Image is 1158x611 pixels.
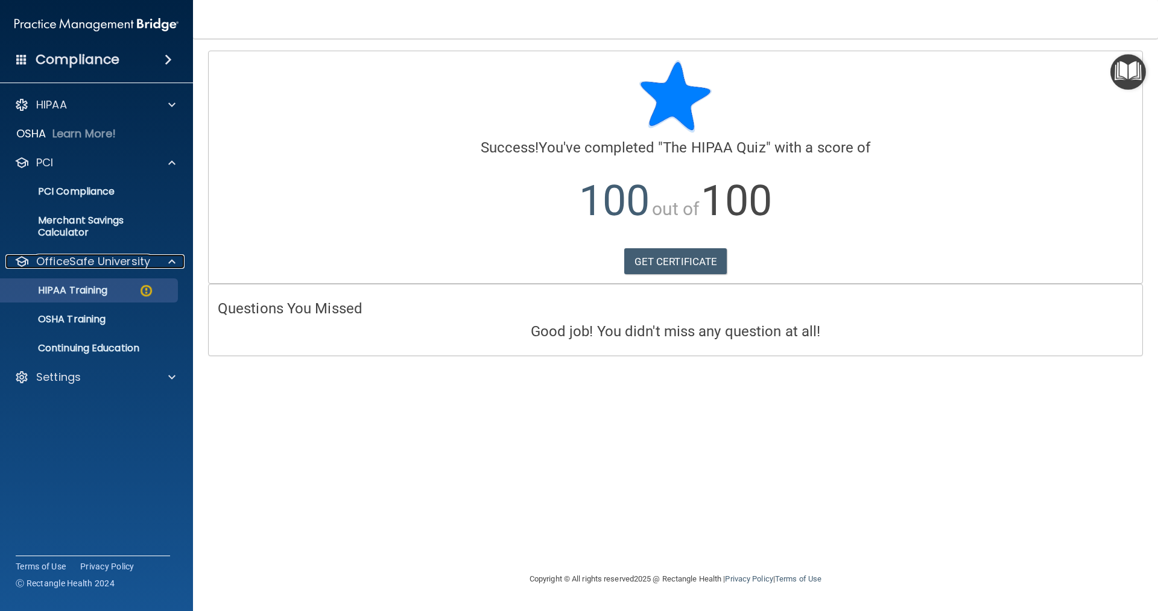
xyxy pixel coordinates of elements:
div: Copyright © All rights reserved 2025 @ Rectangle Health | | [455,560,896,598]
h4: Questions You Missed [218,301,1133,316]
span: 100 [579,176,650,225]
img: blue-star-rounded.9d042014.png [639,60,712,133]
img: warning-circle.0cc9ac19.png [139,283,154,298]
p: Continuing Education [8,342,172,354]
span: 100 [701,176,771,225]
span: out of [652,198,700,219]
p: Learn More! [52,127,116,141]
a: Privacy Policy [725,574,773,583]
a: PCI [14,155,176,170]
p: OSHA [16,127,46,141]
p: PCI [36,155,53,170]
h4: Good job! You didn't miss any question at all! [218,324,1133,339]
span: Ⓒ Rectangle Health 2024 [16,577,115,589]
button: Open Resource Center [1110,54,1146,90]
a: Settings [14,370,176,384]
p: Merchant Savings Calculator [8,215,172,239]
p: Settings [36,370,81,384]
span: Success! [481,139,539,156]
h4: You've completed " " with a score of [218,140,1133,155]
p: HIPAA [36,98,67,112]
h4: Compliance [36,51,119,68]
iframe: Drift Widget Chat Controller [1098,528,1144,574]
p: OSHA Training [8,313,106,325]
p: OfficeSafe University [36,254,150,269]
span: The HIPAA Quiz [663,139,765,156]
a: Terms of Use [16,560,66,572]
a: Privacy Policy [80,560,134,572]
p: PCI Compliance [8,186,172,198]
p: HIPAA Training [8,284,107,296]
a: GET CERTIFICATE [624,248,727,275]
a: OfficeSafe University [14,254,176,269]
img: PMB logo [14,13,179,37]
a: HIPAA [14,98,176,112]
a: Terms of Use [775,574,821,583]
